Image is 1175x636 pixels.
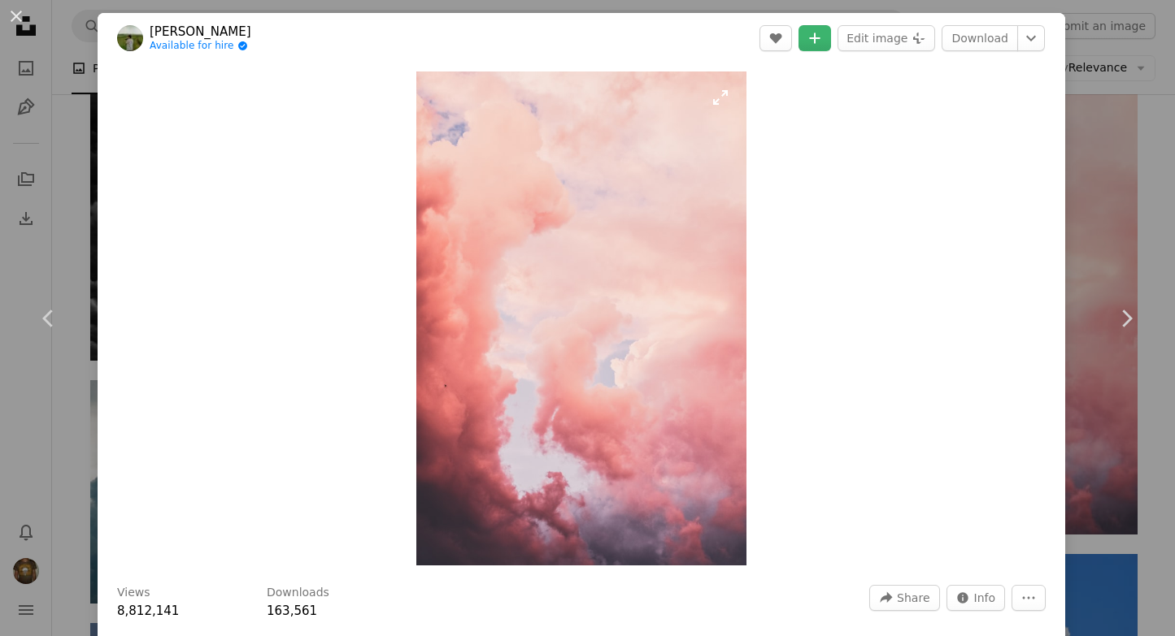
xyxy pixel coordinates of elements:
img: brown clouds [416,71,746,565]
span: Share [897,586,929,610]
button: Edit image [838,25,935,51]
h3: Downloads [267,585,329,601]
button: Stats about this image [947,585,1006,611]
button: Choose download size [1017,25,1045,51]
span: 8,812,141 [117,604,179,618]
a: Next [1077,240,1175,396]
a: [PERSON_NAME] [150,24,251,40]
button: Zoom in on this image [416,71,746,565]
button: Share this image [869,585,939,611]
img: Go to Andrea Ferrario's profile [117,25,143,51]
a: Download [942,25,1018,51]
a: Available for hire [150,40,251,53]
span: Info [974,586,996,610]
button: Add to Collection [799,25,831,51]
button: More Actions [1012,585,1046,611]
span: 163,561 [267,604,317,618]
button: Like [759,25,792,51]
h3: Views [117,585,150,601]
